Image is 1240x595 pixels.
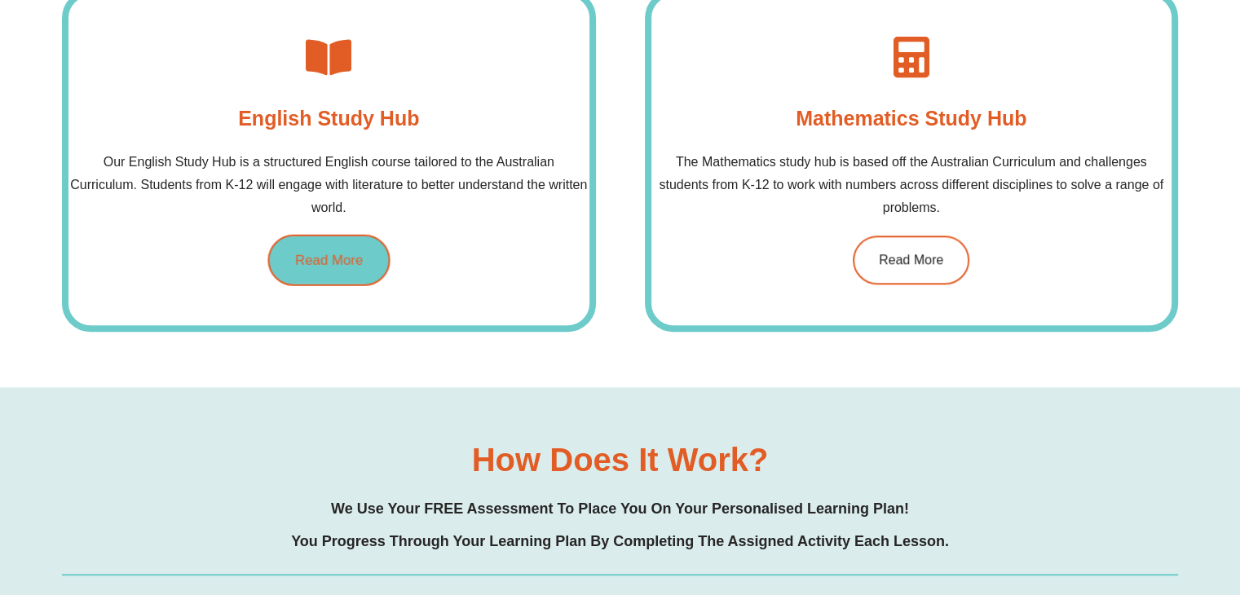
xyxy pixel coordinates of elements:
[472,443,769,476] h2: How does it work?
[651,151,1172,219] p: The Mathematics study hub is based off the Australian Curriculum and challenges students from K-1...
[969,412,1240,595] iframe: Chat Widget
[796,102,1026,134] h4: Mathematics Study Hub
[295,253,363,267] span: Read More
[68,151,589,219] p: Our English Study Hub is a structured English course tailored to the Australian Curriculum. Stude...
[879,253,943,267] span: Read More
[267,234,390,285] a: Read More
[291,492,949,558] h2: We use your FREE assessment to place you on your personalised learning plan! You progress through...
[853,236,969,284] a: Read More
[238,102,419,134] h4: English Study Hub​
